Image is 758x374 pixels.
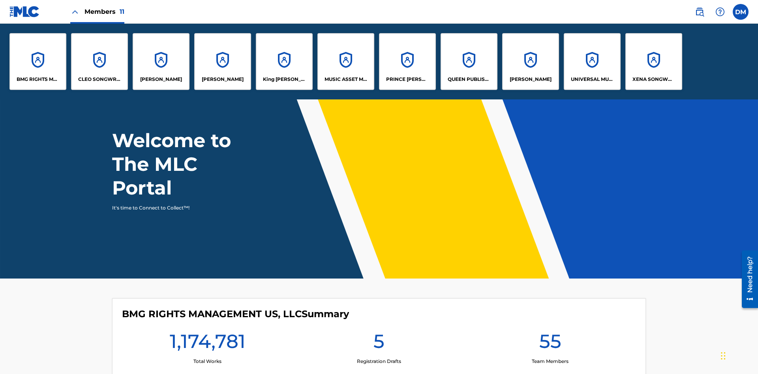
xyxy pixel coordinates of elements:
a: Accounts[PERSON_NAME] [502,33,559,90]
p: XENA SONGWRITER [632,76,675,83]
a: Public Search [692,4,707,20]
p: PRINCE MCTESTERSON [386,76,429,83]
h1: Welcome to The MLC Portal [112,129,260,200]
p: King McTesterson [263,76,306,83]
iframe: Chat Widget [719,336,758,374]
p: It's time to Connect to Collect™! [112,204,249,211]
a: AccountsXENA SONGWRITER [625,33,682,90]
h1: 1,174,781 [170,329,246,358]
a: AccountsPRINCE [PERSON_NAME] [379,33,436,90]
p: Registration Drafts [357,358,401,365]
p: UNIVERSAL MUSIC PUB GROUP [571,76,614,83]
h1: 55 [539,329,561,358]
img: search [695,7,704,17]
p: MUSIC ASSET MANAGEMENT (MAM) [325,76,368,83]
div: Drag [721,344,726,368]
p: Team Members [532,358,568,365]
div: User Menu [733,4,749,20]
a: AccountsUNIVERSAL MUSIC PUB GROUP [564,33,621,90]
iframe: Resource Center [736,247,758,312]
img: help [715,7,725,17]
p: Total Works [193,358,221,365]
p: CLEO SONGWRITER [78,76,121,83]
div: Help [712,4,728,20]
h1: 5 [373,329,385,358]
a: AccountsBMG RIGHTS MANAGEMENT US, LLC [9,33,66,90]
a: Accounts[PERSON_NAME] [194,33,251,90]
p: EYAMA MCSINGER [202,76,244,83]
a: AccountsKing [PERSON_NAME] [256,33,313,90]
a: AccountsQUEEN PUBLISHA [441,33,497,90]
span: 11 [120,8,124,15]
h4: BMG RIGHTS MANAGEMENT US, LLC [122,308,349,320]
img: Close [70,7,80,17]
p: QUEEN PUBLISHA [448,76,491,83]
p: BMG RIGHTS MANAGEMENT US, LLC [17,76,60,83]
a: Accounts[PERSON_NAME] [133,33,189,90]
img: MLC Logo [9,6,40,17]
p: ELVIS COSTELLO [140,76,182,83]
a: AccountsCLEO SONGWRITER [71,33,128,90]
a: AccountsMUSIC ASSET MANAGEMENT (MAM) [317,33,374,90]
p: RONALD MCTESTERSON [510,76,552,83]
span: Members [84,7,124,16]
